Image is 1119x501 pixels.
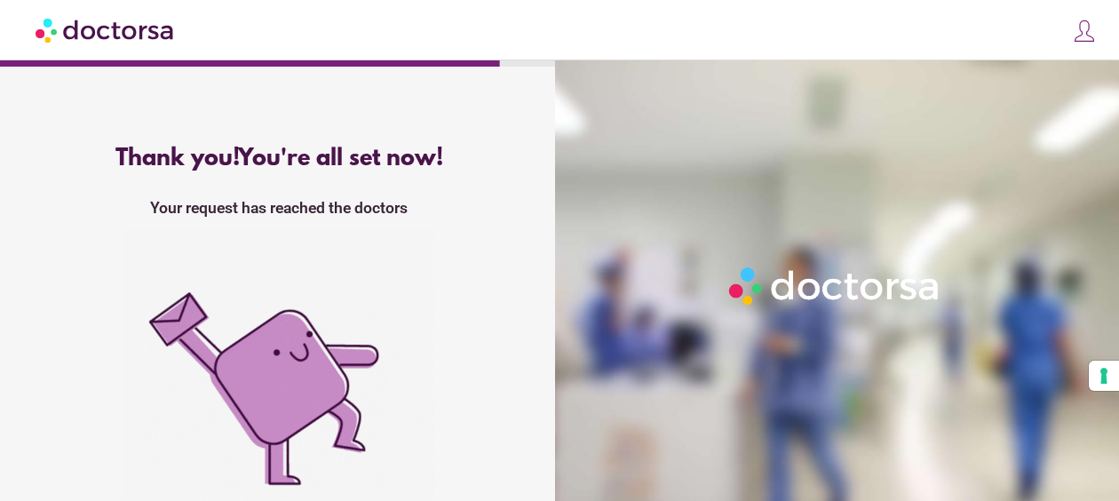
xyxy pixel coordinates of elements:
[723,261,947,311] img: Logo-Doctorsa-trans-White-partial-flat.png
[238,146,443,172] span: You're all set now!
[1072,19,1097,44] img: icons8-customer-100.png
[36,10,176,50] img: Doctorsa.com
[150,199,408,217] strong: Your request has reached the doctors
[37,146,520,172] div: Thank you!
[1089,361,1119,391] button: Your consent preferences for tracking technologies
